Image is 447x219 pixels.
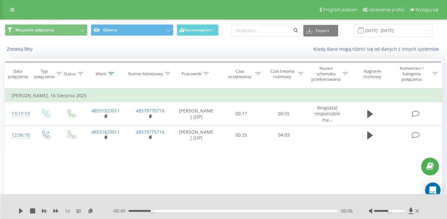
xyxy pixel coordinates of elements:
div: Nazwa schematu przekierowania [311,66,340,82]
input: Wyszukiwanie według numeru [232,25,300,36]
td: 00:17 [220,102,263,126]
span: Program poleceń [323,7,357,12]
div: Status [64,71,76,77]
span: 00:06 [341,208,353,214]
div: Pracownik [182,71,202,77]
td: 04:03 [263,126,305,144]
div: Komentarz / kategoria połączenia [393,66,431,82]
td: [PERSON_NAME] (SIP) [172,102,220,126]
button: Harmonogram [177,24,219,36]
div: Nagranie rozmowy [356,68,389,79]
span: Wyloguj się [415,7,438,12]
div: 13:17:13 [12,108,26,120]
button: Eksport [303,25,338,36]
div: Accessibility label [151,210,153,212]
a: 48579775716 [136,129,164,135]
div: Typ połączenia [34,68,55,79]
span: Ringostat responsible ma... [315,105,340,122]
span: 1 x [65,208,70,214]
a: 48531823011 [91,108,120,114]
div: Numer biznesowy [128,71,163,77]
div: Accessibility label [388,210,391,212]
td: [PERSON_NAME], 16 Sierpnia 2025 [5,89,442,102]
td: 00:55 [263,102,305,126]
button: Główny [91,24,173,36]
a: Kiedy dane mogą różnić się od danych z innych systemów [314,46,442,52]
div: Open Intercom Messenger [425,182,441,198]
div: Data połączenia [5,68,31,79]
span: Harmonogram [184,28,211,32]
div: Klient [96,71,107,77]
span: Wszystkie połączenia [16,27,54,33]
a: 48579775716 [136,108,164,114]
div: Czas trwania rozmowy [268,68,296,79]
button: Wszystkie połączenia [5,24,88,36]
a: 48531823011 [91,129,120,135]
td: 00:25 [220,126,263,144]
div: Czas oczekiwania [226,68,254,79]
td: [PERSON_NAME] (SIP) [172,126,220,144]
span: Ustawienia profilu [369,7,405,12]
span: - 00:49 [112,208,129,214]
button: Zresetuj filtry [5,46,36,52]
div: 12:56:10 [12,129,26,141]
